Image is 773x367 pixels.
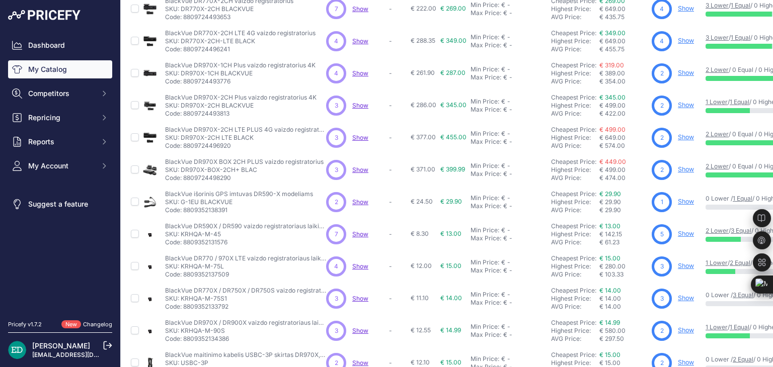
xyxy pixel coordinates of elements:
span: 3 [335,101,338,110]
div: € 474.00 [599,174,648,182]
div: Min Price: [471,194,499,202]
div: - [505,65,510,73]
span: 2 [660,69,664,78]
div: € [501,226,505,234]
div: Min Price: [471,291,499,299]
div: € 29.90 [599,206,648,214]
div: - [507,138,512,146]
div: Max Price: [471,266,501,274]
span: € 286.00 [411,101,436,109]
div: Min Price: [471,33,499,41]
a: Cheapest Price: [551,222,596,230]
div: Max Price: [471,9,501,17]
a: Show [678,262,694,269]
a: Show [678,101,694,109]
div: - [507,106,512,114]
p: SKU: KRHQA-M-45 [165,230,326,238]
a: Cheapest Price: [551,287,596,294]
a: 2 Lower [706,162,729,170]
a: Show [678,358,694,366]
span: 4 [334,262,338,271]
div: Max Price: [471,106,501,114]
span: € 649.00 [599,134,626,141]
a: € 499.00 [599,126,626,133]
a: Show [352,327,368,334]
img: Pricefy Logo [8,10,81,20]
p: - [389,102,407,110]
span: 2 [335,198,338,207]
div: Highest Price: [551,5,599,13]
a: € 13.00 [599,222,621,230]
div: Highest Price: [551,102,599,110]
span: € 499.00 [599,102,626,109]
p: - [389,230,407,238]
span: 4 [660,5,664,14]
p: SKU: KRHQA-M-75S1 [165,295,326,303]
div: € 61.23 [599,238,648,246]
a: 1 Equal [731,2,750,9]
p: Code: 8809724496241 [165,45,316,53]
div: € 435.75 [599,13,648,21]
a: Show [352,102,368,109]
a: Cheapest Price: [551,29,596,37]
div: - [507,9,512,17]
div: € 103.33 [599,270,648,279]
a: Show [352,262,368,270]
div: Max Price: [471,299,501,307]
span: 7 [335,5,338,14]
div: € [501,162,505,170]
a: 1 Equal [730,98,749,106]
a: Show [352,230,368,238]
div: AVG Price: [551,303,599,311]
div: - [505,291,510,299]
p: Code: 8809724496920 [165,142,326,150]
div: € [503,202,507,210]
span: € 12.00 [411,262,432,269]
div: - [507,73,512,81]
a: Cheapest Price: [551,126,596,133]
div: AVG Price: [551,110,599,118]
div: € [503,234,507,242]
div: - [507,299,512,307]
span: 4 [334,69,338,78]
span: € 12.55 [411,326,431,334]
a: Cheapest Price: [551,190,596,198]
span: 5 [660,230,664,239]
span: 4 [334,37,338,46]
span: € 287.00 [440,69,466,76]
a: Show [352,166,368,173]
div: - [505,258,510,266]
a: Show [678,5,694,12]
p: SKU: DR970X-2CH LTE BLACK [165,134,326,142]
p: - [389,327,407,335]
div: - [507,266,512,274]
a: Show [678,294,694,302]
p: BlackVue DR970X-1CH Plus vaizdo registratorius 4K [165,61,316,69]
div: - [505,98,510,106]
button: Reports [8,133,112,151]
div: Min Price: [471,65,499,73]
div: € [501,130,505,138]
p: - [389,262,407,270]
p: BlackVue DR970X-2CH LTE PLUS 4G vaizdo registratorius [165,126,326,134]
a: 3 Lower [706,34,729,41]
a: Changelog [83,321,112,328]
div: Highest Price: [551,262,599,270]
div: AVG Price: [551,270,599,279]
div: AVG Price: [551,13,599,21]
a: Show [678,326,694,334]
a: Cheapest Price: [551,94,596,101]
a: Show [352,198,368,206]
a: 1 Equal [730,323,749,331]
span: 3 [660,262,664,271]
div: Max Price: [471,138,501,146]
p: BlackVue išorinis GPS imtuvas DR590-X modeliams [165,190,313,198]
p: BlackVue DR970X BOX 2CH PLUS vaizdo registratorius [165,158,324,166]
p: BlackVue DR970X-2CH Plus vaizdo registratorius 4K [165,94,317,102]
div: AVG Price: [551,238,599,246]
a: 1 Equal [731,34,750,41]
a: 1 Equal [733,195,752,202]
p: Code: 8809724493813 [165,110,317,118]
div: € [501,1,505,9]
